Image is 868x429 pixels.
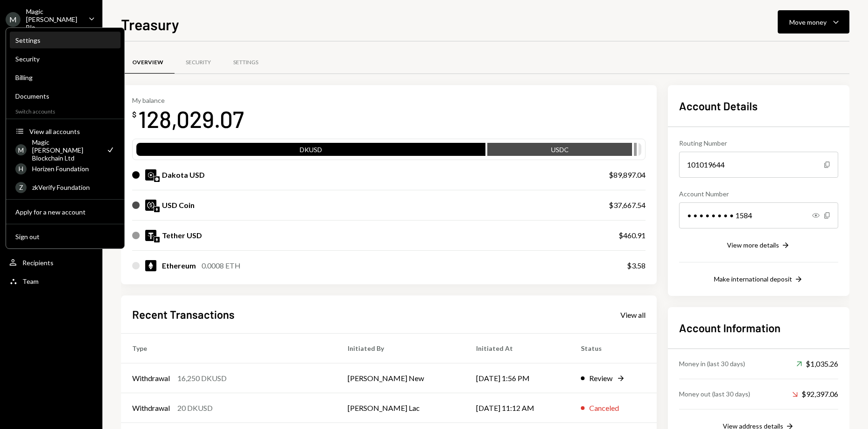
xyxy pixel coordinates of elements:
img: ETH [145,260,156,271]
button: Sign out [10,228,121,245]
div: Magic [PERSON_NAME] Blockchain Ltd [32,138,100,162]
div: Team [22,277,39,285]
div: $ [132,110,136,119]
a: Security [175,51,222,74]
div: Withdrawal [132,373,170,384]
div: Switch accounts [6,106,124,115]
div: Settings [233,59,258,67]
div: M [15,144,27,155]
img: ethereum-mainnet [154,237,160,242]
div: Z [15,182,27,193]
div: Account Number [679,189,838,199]
div: zkVerify Foundation [32,183,115,191]
button: View all accounts [10,123,121,140]
td: [PERSON_NAME] New [336,363,465,393]
a: View all [620,309,646,320]
a: Security [10,50,121,67]
td: [DATE] 1:56 PM [465,363,570,393]
div: Routing Number [679,138,838,148]
div: $92,397.06 [792,389,838,400]
div: DKUSD [136,145,485,158]
div: 16,250 DKUSD [177,373,227,384]
a: Settings [222,51,269,74]
th: Initiated At [465,334,570,363]
div: 20 DKUSD [177,402,213,414]
div: Security [186,59,211,67]
button: Make international deposit [714,275,803,285]
a: Recipients [6,254,97,271]
div: Documents [15,92,115,100]
div: View more details [727,241,779,249]
div: $89,897.04 [609,169,646,181]
img: ethereum-mainnet [154,207,160,212]
div: H [15,163,27,174]
div: Money out (last 30 days) [679,389,750,399]
h2: Account Details [679,98,838,114]
div: Canceled [589,402,619,414]
div: $37,667.54 [609,200,646,211]
th: Status [570,334,657,363]
div: Ethereum [162,260,196,271]
th: Initiated By [336,334,465,363]
button: Move money [778,10,849,34]
button: Apply for a new account [10,204,121,221]
a: Documents [10,87,121,104]
button: View more details [727,241,790,251]
div: 0.0008 ETH [202,260,241,271]
h2: Account Information [679,320,838,335]
div: Sign out [15,233,115,241]
div: Review [589,373,612,384]
div: Tether USD [162,230,202,241]
div: Settings [15,36,115,44]
div: Magic [PERSON_NAME] Blo... [26,7,81,31]
img: base-mainnet [154,176,160,182]
a: Team [6,273,97,289]
div: Move money [789,17,827,27]
img: USDT [145,230,156,241]
div: Security [15,55,115,63]
div: M [6,12,20,27]
td: [DATE] 11:12 AM [465,393,570,423]
div: USD Coin [162,200,195,211]
a: Billing [10,69,121,86]
div: Make international deposit [714,275,792,283]
div: Horizen Foundation [32,165,115,173]
div: View all [620,310,646,320]
th: Type [121,334,336,363]
a: HHorizen Foundation [10,160,121,177]
div: Recipients [22,259,54,267]
a: ZzkVerify Foundation [10,179,121,195]
div: Withdrawal [132,402,170,414]
h1: Treasury [121,15,179,34]
div: Billing [15,74,115,81]
div: My balance [132,96,244,104]
div: Dakota USD [162,169,205,181]
img: DKUSD [145,169,156,181]
div: Overview [132,59,163,67]
div: $3.58 [627,260,646,271]
div: 128,029.07 [138,104,244,134]
div: View all accounts [29,127,115,135]
div: $460.91 [619,230,646,241]
img: USDC [145,200,156,211]
div: USDC [487,145,632,158]
h2: Recent Transactions [132,307,235,322]
a: Overview [121,51,175,74]
div: Apply for a new account [15,208,115,216]
a: Settings [10,32,121,48]
div: • • • • • • • • 1584 [679,202,838,228]
div: 101019644 [679,152,838,178]
td: [PERSON_NAME] Lac [336,393,465,423]
div: Money in (last 30 days) [679,359,745,369]
div: $1,035.26 [796,358,838,369]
